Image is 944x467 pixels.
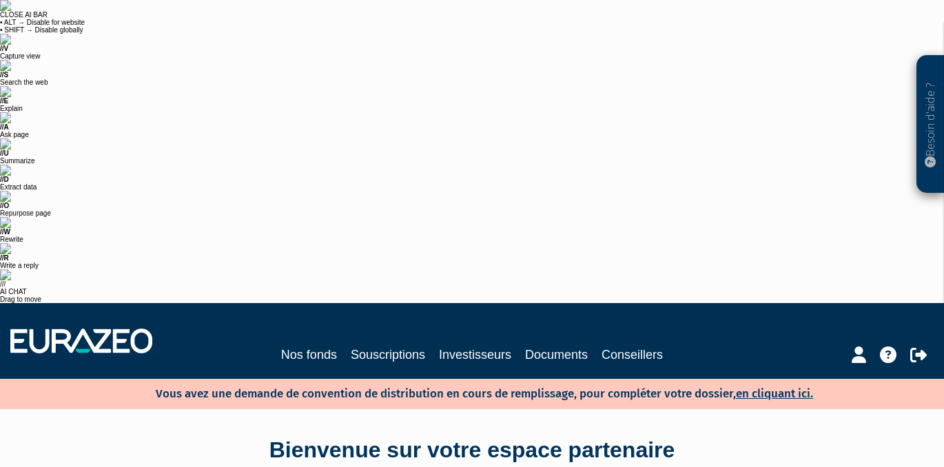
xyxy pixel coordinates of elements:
a: Documents [525,345,588,364]
a: Conseillers [602,345,663,364]
img: 1732889491-logotype_eurazeo_blanc_rvb.png [10,329,152,353]
a: Investisseurs [439,345,511,364]
a: en cliquant ici. [736,386,813,401]
p: Vous avez une demande de convention de distribution en cours de remplissage, pour compléter votre... [116,382,813,402]
a: Nos fonds [281,345,337,364]
a: Souscriptions [351,345,425,364]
